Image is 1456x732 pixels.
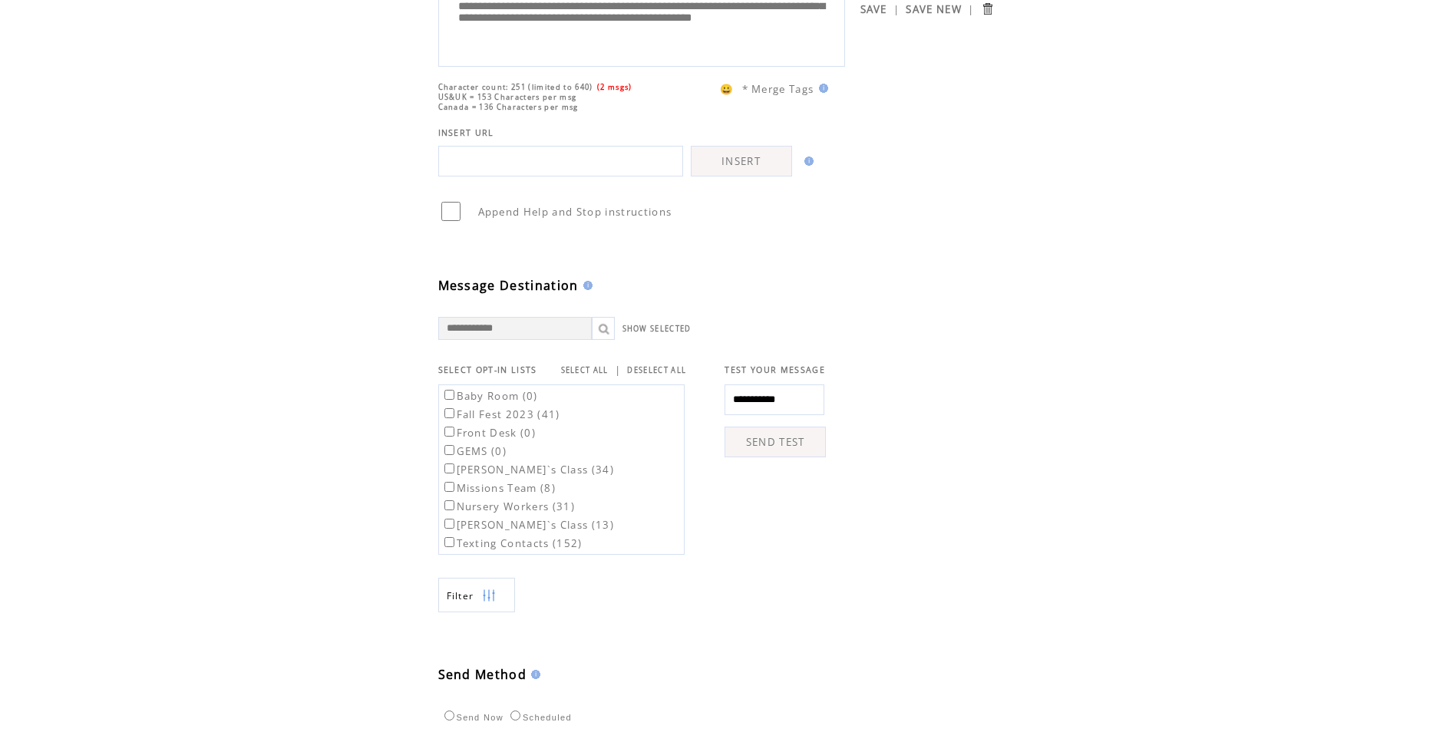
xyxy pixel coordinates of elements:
input: [PERSON_NAME]`s Class (13) [444,519,454,529]
label: GEMS (0) [441,444,507,458]
span: | [893,2,900,16]
span: * Merge Tags [742,82,814,96]
span: Message Destination [438,277,579,294]
input: Front Desk (0) [444,427,454,437]
a: SAVE NEW [906,2,962,16]
input: GEMS (0) [444,445,454,455]
label: Fall Fest 2023 (41) [441,407,560,421]
img: help.gif [579,281,593,290]
label: Nursery Workers (31) [441,500,576,513]
span: (2 msgs) [597,82,632,92]
span: Send Method [438,666,527,683]
span: | [968,2,974,16]
a: SEND TEST [725,427,826,457]
input: Submit [980,2,995,16]
a: SELECT ALL [561,365,609,375]
input: Scheduled [510,711,520,720]
label: Send Now [441,713,503,722]
input: Nursery Workers (31) [444,500,454,510]
label: Missions Team (8) [441,481,556,495]
input: Baby Room (0) [444,390,454,400]
span: Character count: 251 (limited to 640) [438,82,593,92]
span: 😀 [720,82,734,96]
label: [PERSON_NAME]`s Class (13) [441,518,615,532]
input: Texting Contacts (152) [444,537,454,547]
span: SELECT OPT-IN LISTS [438,364,537,375]
span: | [615,363,621,377]
img: help.gif [814,84,828,93]
img: help.gif [527,670,540,679]
span: TEST YOUR MESSAGE [725,364,825,375]
img: filters.png [482,579,496,613]
input: Send Now [444,711,454,720]
label: Baby Room (0) [441,389,538,403]
a: DESELECT ALL [627,365,686,375]
label: [PERSON_NAME]`s Class (34) [441,463,615,476]
label: Texting Contacts (152) [441,536,583,550]
a: SHOW SELECTED [622,324,692,334]
label: Scheduled [507,713,572,722]
input: Fall Fest 2023 (41) [444,408,454,418]
a: SAVE [860,2,887,16]
span: Append Help and Stop instructions [478,205,672,219]
a: Filter [438,578,515,612]
a: INSERT [691,146,792,176]
img: help.gif [800,157,814,166]
span: Show filters [447,589,474,602]
span: US&UK = 153 Characters per msg [438,92,577,102]
input: Missions Team (8) [444,482,454,492]
input: [PERSON_NAME]`s Class (34) [444,463,454,473]
label: Front Desk (0) [441,426,537,440]
span: INSERT URL [438,127,494,138]
span: Canada = 136 Characters per msg [438,102,579,112]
